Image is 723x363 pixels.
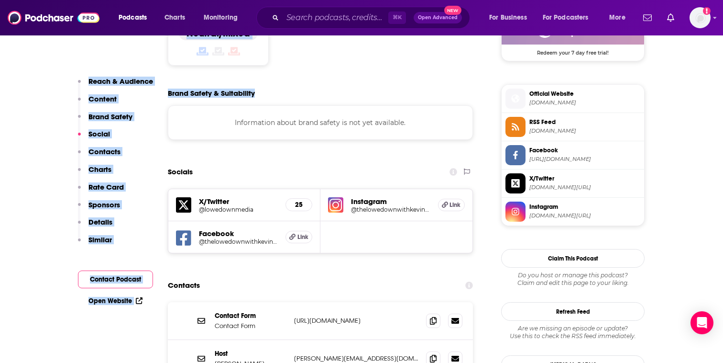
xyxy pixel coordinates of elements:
[529,203,640,211] span: Instagram
[351,206,430,213] a: @thelowedownwithkevinlowe
[294,354,418,363] p: [PERSON_NAME][EMAIL_ADDRESS][DOMAIN_NAME]
[690,7,711,28] button: Show profile menu
[168,89,255,98] h2: Brand Safety & Suitability
[537,10,602,25] button: open menu
[204,11,238,24] span: Monitoring
[489,11,527,24] span: For Business
[294,201,304,209] h5: 25
[529,174,640,183] span: X/Twitter
[78,271,153,288] button: Contact Podcast
[199,238,278,245] a: @thelowedownwithkevinlowe
[639,10,656,26] a: Show notifications dropdown
[88,112,132,121] p: Brand Safety
[690,311,713,334] div: Open Intercom Messenger
[529,146,640,155] span: Facebook
[88,200,120,209] p: Sponsors
[609,11,625,24] span: More
[529,127,640,135] span: feeds.captivate.fm
[78,112,132,130] button: Brand Safety
[168,276,200,295] h2: Contacts
[501,272,645,279] span: Do you host or manage this podcast?
[158,10,191,25] a: Charts
[88,297,142,305] a: Open Website
[199,206,278,213] a: @lowedownmedia
[215,312,286,320] p: Contact Form
[502,16,644,55] a: Captivate Deal: Redeem your 7 day free trial!
[168,163,193,181] h2: Socials
[418,15,458,20] span: Open Advanced
[88,77,153,86] p: Reach & Audience
[690,7,711,28] span: Logged in as catefess
[88,217,112,227] p: Details
[449,201,460,209] span: Link
[294,317,418,325] p: [URL][DOMAIN_NAME]
[328,197,343,213] img: iconImage
[285,231,312,243] a: Link
[444,6,461,15] span: New
[119,11,147,24] span: Podcasts
[297,233,308,241] span: Link
[529,118,640,126] span: RSS Feed
[505,117,640,137] a: RSS Feed[DOMAIN_NAME]
[501,272,645,287] div: Claim and edit this page to your liking.
[502,45,644,56] span: Redeem your 7 day free trial!
[88,129,110,138] p: Social
[482,10,539,25] button: open menu
[501,302,645,321] button: Refresh Feed
[215,350,286,358] p: Host
[529,184,640,191] span: twitter.com/lowedownmedia
[351,197,430,206] h5: Instagram
[78,235,112,253] button: Similar
[168,105,473,140] div: Information about brand safety is not yet available.
[703,7,711,15] svg: Add a profile image
[88,235,112,244] p: Similar
[78,129,110,147] button: Social
[505,145,640,165] a: Facebook[URL][DOMAIN_NAME]
[529,90,640,98] span: Official Website
[78,94,117,112] button: Content
[414,12,462,23] button: Open AdvancedNew
[265,7,479,29] div: Search podcasts, credits, & more...
[438,199,465,211] a: Link
[112,10,159,25] button: open menu
[199,197,278,206] h5: X/Twitter
[529,99,640,106] span: GritGraceInspiration.com
[78,77,153,94] button: Reach & Audience
[505,202,640,222] a: Instagram[DOMAIN_NAME][URL]
[78,165,111,182] button: Charts
[501,325,645,340] div: Are we missing an episode or update? Use this to check the RSS feed immediately.
[88,94,117,103] p: Content
[88,182,124,192] p: Rate Card
[283,10,388,25] input: Search podcasts, credits, & more...
[529,156,640,163] span: https://www.facebook.com/thelowedownwithkevinlowe
[215,322,286,330] p: Contact Form
[164,11,185,24] span: Charts
[543,11,589,24] span: For Podcasters
[88,165,111,174] p: Charts
[78,217,112,235] button: Details
[501,249,645,268] button: Claim This Podcast
[505,89,640,109] a: Official Website[DOMAIN_NAME]
[8,9,99,27] img: Podchaser - Follow, Share and Rate Podcasts
[663,10,678,26] a: Show notifications dropdown
[529,212,640,219] span: instagram.com/thelowedownwithkevinlowe
[78,182,124,200] button: Rate Card
[78,200,120,218] button: Sponsors
[88,147,120,156] p: Contacts
[690,7,711,28] img: User Profile
[505,173,640,193] a: X/Twitter[DOMAIN_NAME][URL]
[78,147,120,165] button: Contacts
[388,11,406,24] span: ⌘ K
[197,10,250,25] button: open menu
[199,229,278,238] h5: Facebook
[602,10,637,25] button: open menu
